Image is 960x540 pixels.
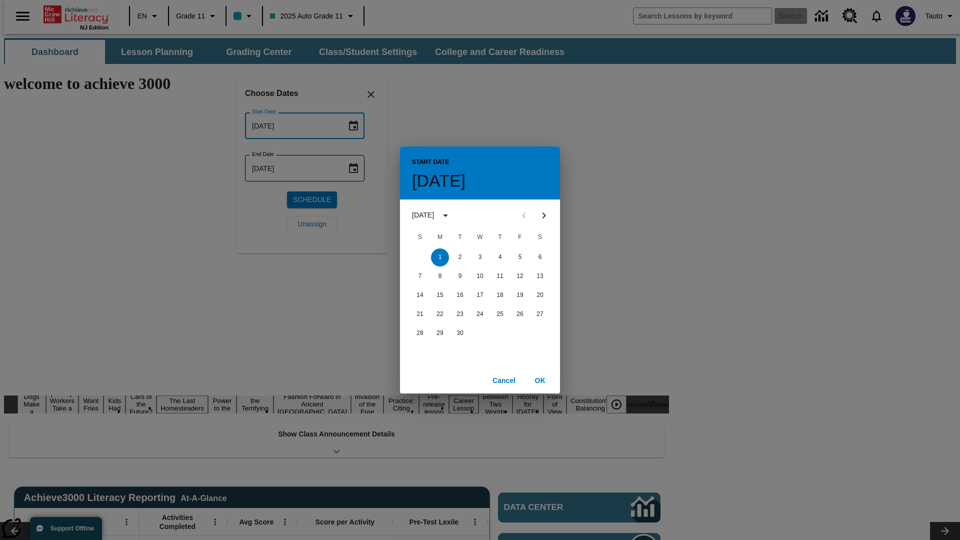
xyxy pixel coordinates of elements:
button: Next month [534,205,554,225]
span: Saturday [531,227,549,247]
button: 14 [411,286,429,304]
button: 22 [431,305,449,323]
span: Sunday [411,227,429,247]
button: 18 [491,286,509,304]
button: 10 [471,267,489,285]
button: calendar view is open, switch to year view [437,207,454,224]
button: 15 [431,286,449,304]
button: 7 [411,267,429,285]
button: 23 [451,305,469,323]
span: Start Date [412,154,449,170]
button: 28 [411,324,429,342]
button: 2 [451,248,469,266]
button: 17 [471,286,489,304]
button: 27 [531,305,549,323]
span: Friday [511,227,529,247]
button: 24 [471,305,489,323]
button: 30 [451,324,469,342]
div: [DATE] [412,210,434,220]
button: 1 [431,248,449,266]
button: 16 [451,286,469,304]
button: 4 [491,248,509,266]
button: 19 [511,286,529,304]
button: 12 [511,267,529,285]
button: Cancel [488,371,520,390]
button: 6 [531,248,549,266]
button: 5 [511,248,529,266]
button: 21 [411,305,429,323]
button: 20 [531,286,549,304]
span: Wednesday [471,227,489,247]
button: 26 [511,305,529,323]
button: OK [524,371,556,390]
h4: [DATE] [412,170,465,191]
button: 13 [531,267,549,285]
button: 3 [471,248,489,266]
body: Maximum 600 characters Press Escape to exit toolbar Press Alt + F10 to reach toolbar [4,8,146,17]
button: 29 [431,324,449,342]
button: 25 [491,305,509,323]
span: Monday [431,227,449,247]
span: Tuesday [451,227,469,247]
button: 11 [491,267,509,285]
button: 9 [451,267,469,285]
button: 8 [431,267,449,285]
span: Thursday [491,227,509,247]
